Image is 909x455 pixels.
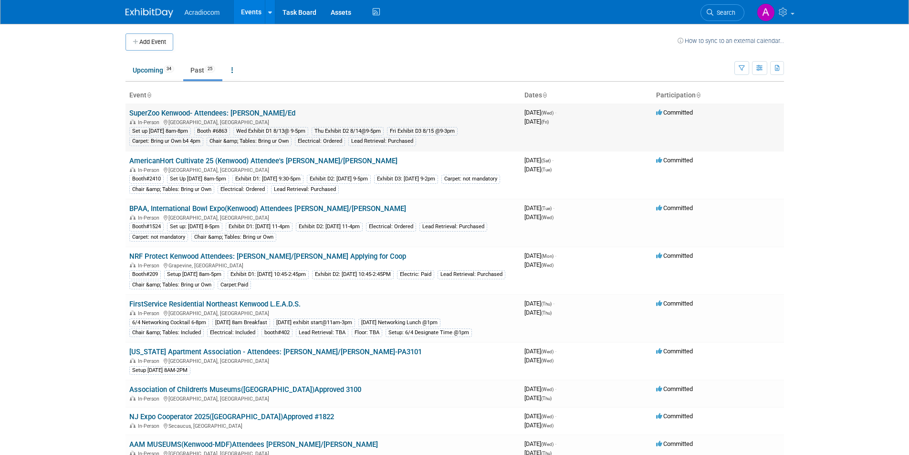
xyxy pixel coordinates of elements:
[138,358,162,364] span: In-Person
[541,442,554,447] span: (Wed)
[232,175,303,183] div: Exhibit D1: [DATE] 9:30-5pm
[130,358,136,363] img: In-Person Event
[552,157,554,164] span: -
[130,396,136,401] img: In-Person Event
[555,348,556,355] span: -
[129,270,161,279] div: Booth#209
[656,348,693,355] span: Committed
[542,91,547,99] a: Sort by Start Date
[273,318,355,327] div: [DATE] exhibit start@11am-3pm
[130,119,136,124] img: In-Person Event
[656,440,693,447] span: Committed
[524,261,554,268] span: [DATE]
[348,137,416,146] div: Lead Retrieval: Purchased
[524,440,556,447] span: [DATE]
[555,109,556,116] span: -
[138,263,162,269] span: In-Person
[129,281,214,289] div: Chair &amp; Tables: Bring ur Own
[352,328,382,337] div: Floor: TBA
[374,175,438,183] div: Exhibit D3: [DATE] 9-2pm
[185,9,220,16] span: Acradiocom
[441,175,500,183] div: Carpet: not mandatory
[129,175,164,183] div: Booth#2410
[419,222,487,231] div: Lead Retrieval: Purchased
[129,109,295,117] a: SuperZoo Kenwood- Attendees: [PERSON_NAME]/Ed
[138,396,162,402] span: In-Person
[524,118,549,125] span: [DATE]
[191,233,276,242] div: Chair &amp; Tables: Bring ur Own
[129,127,191,136] div: Set up [DATE] 8am-8pm
[700,4,744,21] a: Search
[541,254,554,259] span: (Mon)
[541,414,554,419] span: (Wed)
[524,422,554,429] span: [DATE]
[541,263,554,268] span: (Wed)
[129,348,422,356] a: [US_STATE] Apartment Association - Attendees: [PERSON_NAME]/[PERSON_NAME]-PA3101
[218,281,251,289] div: Carpet:Paid
[524,413,556,420] span: [DATE]
[387,127,458,136] div: Fri Exhibit D3 8/15 @9-3pm
[183,61,222,79] a: Past25
[521,87,652,104] th: Dates
[524,157,554,164] span: [DATE]
[226,222,293,231] div: Exhibit D1: [DATE] 11-4pm
[541,396,552,401] span: (Thu)
[656,109,693,116] span: Committed
[296,328,348,337] div: Lead Retrieval: TBA
[129,222,164,231] div: Booth#1524
[524,204,554,212] span: [DATE]
[138,215,162,221] span: In-Person
[138,119,162,126] span: In-Person
[524,348,556,355] span: [DATE]
[366,222,416,231] div: Electrical: Ordered
[656,413,693,420] span: Committed
[312,127,384,136] div: Thu Exhibit D2 8/14@9-5pm
[656,252,693,259] span: Committed
[129,166,517,173] div: [GEOGRAPHIC_DATA], [GEOGRAPHIC_DATA]
[261,328,293,337] div: booth#402
[541,423,554,428] span: (Wed)
[130,263,136,267] img: In-Person Event
[541,358,554,363] span: (Wed)
[129,185,214,194] div: Chair &amp; Tables: Bring ur Own
[541,387,554,392] span: (Wed)
[212,318,270,327] div: [DATE] 8am Breakfast
[386,328,472,337] div: Setup: 6/4 Designate Time @1pm
[125,8,173,18] img: ExhibitDay
[541,301,552,307] span: (Thu)
[358,318,440,327] div: [DATE] Networking Lunch @1pm
[233,127,308,136] div: Wed Exhibit D1 8/13@ 9-5pm
[207,137,292,146] div: Chair &amp; Tables: Bring ur Own
[555,440,556,447] span: -
[130,423,136,428] img: In-Person Event
[125,61,181,79] a: Upcoming34
[713,9,735,16] span: Search
[312,270,394,279] div: Exhibit D2: [DATE] 10:45-2:45PM
[138,310,162,317] span: In-Person
[541,167,552,172] span: (Tue)
[553,300,554,307] span: -
[130,167,136,172] img: In-Person Event
[656,157,693,164] span: Committed
[164,270,224,279] div: Setup [DATE] 8am-5pm
[129,328,204,337] div: Chair &amp; Tables: Included
[167,175,229,183] div: Set Up [DATE] 8am-5pm
[652,87,784,104] th: Participation
[438,270,505,279] div: Lead Retrieval: Purchased
[541,349,554,354] span: (Wed)
[524,166,552,173] span: [DATE]
[129,118,517,126] div: [GEOGRAPHIC_DATA], [GEOGRAPHIC_DATA]
[130,310,136,315] img: In-Person Event
[541,310,552,316] span: (Thu)
[656,385,693,392] span: Committed
[194,127,230,136] div: Booth #6863
[524,252,556,259] span: [DATE]
[129,261,517,269] div: Grapevine, [GEOGRAPHIC_DATA]
[307,175,371,183] div: Exhibit D2: [DATE] 9-5pm
[125,33,173,51] button: Add Event
[129,309,517,317] div: [GEOGRAPHIC_DATA], [GEOGRAPHIC_DATA]
[167,222,222,231] div: Set up: [DATE] 8-5pm
[656,204,693,212] span: Committed
[524,357,554,364] span: [DATE]
[295,137,345,146] div: Electrical: Ordered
